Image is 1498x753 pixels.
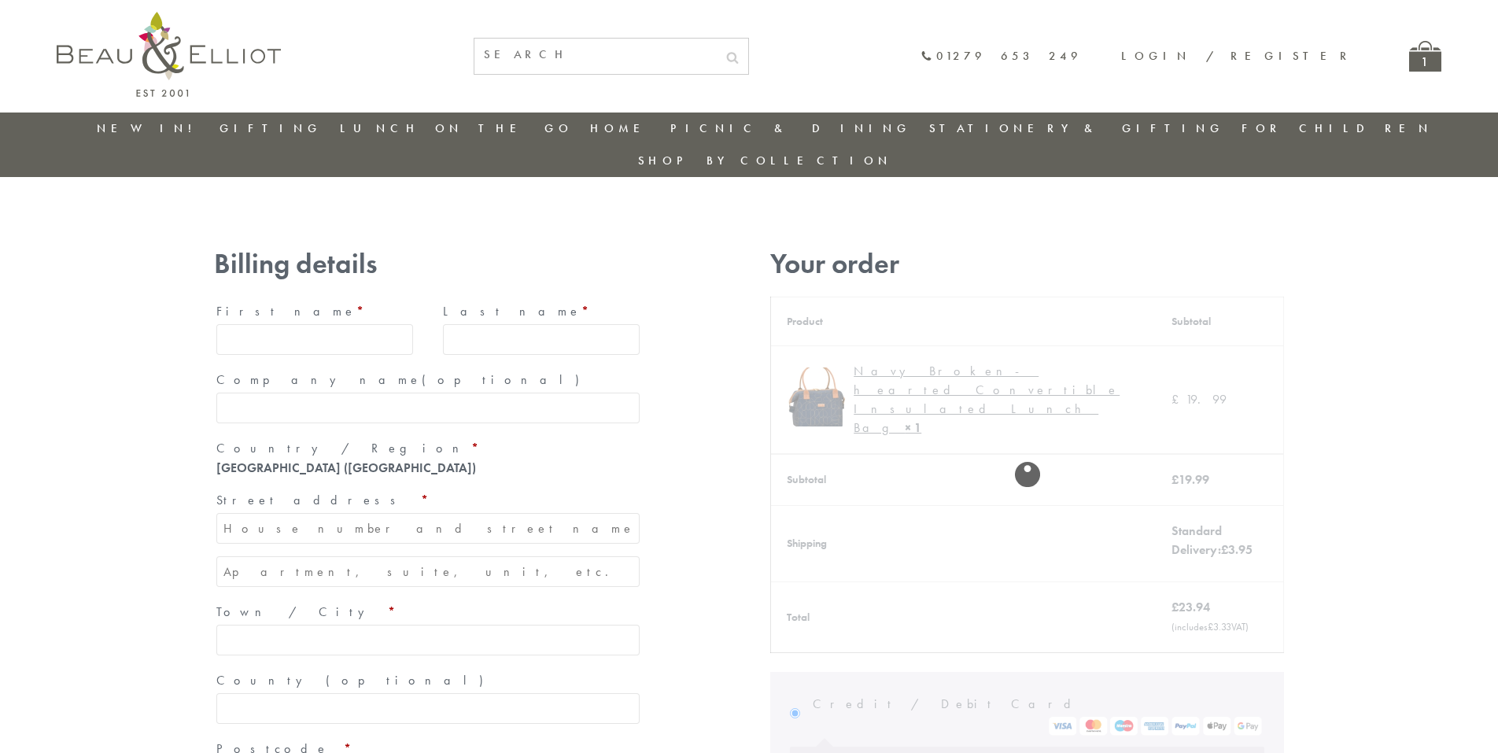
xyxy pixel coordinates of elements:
[422,371,588,388] span: (optional)
[216,460,476,476] strong: [GEOGRAPHIC_DATA] ([GEOGRAPHIC_DATA])
[443,299,640,324] label: Last name
[216,488,640,513] label: Street address
[97,120,202,136] a: New in!
[216,436,640,461] label: Country / Region
[216,668,640,693] label: County
[929,120,1224,136] a: Stationery & Gifting
[590,120,653,136] a: Home
[670,120,911,136] a: Picnic & Dining
[216,556,640,587] input: Apartment, suite, unit, etc. (optional)
[1242,120,1433,136] a: For Children
[216,513,640,544] input: House number and street name
[1121,48,1354,64] a: Login / Register
[216,367,640,393] label: Company name
[57,12,281,97] img: logo
[216,299,413,324] label: First name
[638,153,892,168] a: Shop by collection
[474,39,717,71] input: SEARCH
[340,120,573,136] a: Lunch On The Go
[220,120,322,136] a: Gifting
[326,672,493,688] span: (optional)
[921,50,1082,63] a: 01279 653 249
[770,248,1284,280] h3: Your order
[214,248,642,280] h3: Billing details
[216,600,640,625] label: Town / City
[1409,41,1441,72] a: 1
